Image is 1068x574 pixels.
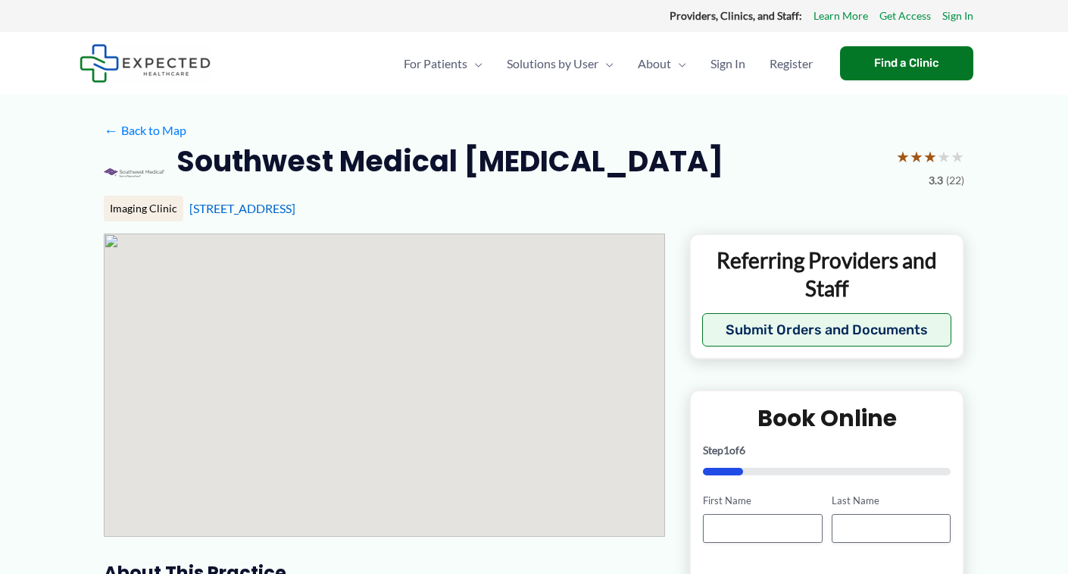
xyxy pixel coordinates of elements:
[946,171,964,190] span: (22)
[910,143,923,171] span: ★
[757,37,825,90] a: Register
[507,37,598,90] span: Solutions by User
[671,37,686,90] span: Menu Toggle
[951,143,964,171] span: ★
[670,9,802,22] strong: Providers, Clinics, and Staff:
[392,37,825,90] nav: Primary Site Navigation
[703,403,951,433] h2: Book Online
[104,196,183,221] div: Imaging Clinic
[937,143,951,171] span: ★
[598,37,614,90] span: Menu Toggle
[392,37,495,90] a: For PatientsMenu Toggle
[710,37,745,90] span: Sign In
[404,37,467,90] span: For Patients
[929,171,943,190] span: 3.3
[698,37,757,90] a: Sign In
[702,313,951,347] button: Submit Orders and Documents
[80,44,211,83] img: Expected Healthcare Logo - side, dark font, small
[495,37,626,90] a: Solutions by UserMenu Toggle
[638,37,671,90] span: About
[104,119,186,142] a: ←Back to Map
[832,494,951,508] label: Last Name
[896,143,910,171] span: ★
[702,246,951,302] p: Referring Providers and Staff
[923,143,937,171] span: ★
[813,6,868,26] a: Learn More
[626,37,698,90] a: AboutMenu Toggle
[879,6,931,26] a: Get Access
[703,445,951,456] p: Step of
[942,6,973,26] a: Sign In
[723,444,729,456] span: 1
[840,46,973,80] a: Find a Clinic
[176,143,723,180] h2: Southwest Medical [MEDICAL_DATA]
[770,37,813,90] span: Register
[703,494,822,508] label: First Name
[104,123,118,137] span: ←
[189,201,295,215] a: [STREET_ADDRESS]
[467,37,482,90] span: Menu Toggle
[739,444,745,456] span: 6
